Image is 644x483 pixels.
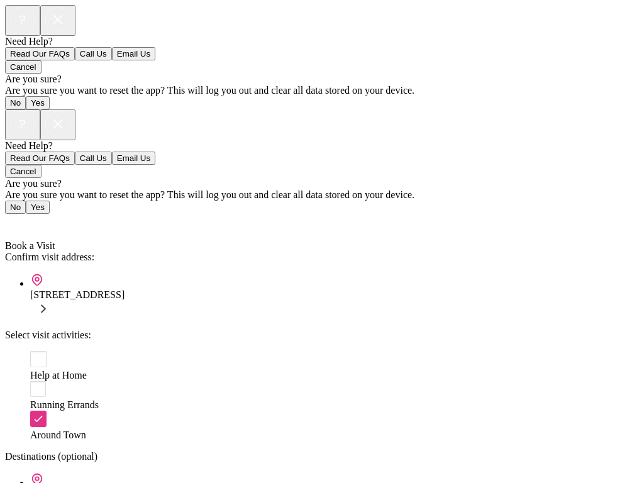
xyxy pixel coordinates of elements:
[5,189,639,201] div: Are you sure you want to reset the app? This will log you out and clear all data stored on your d...
[30,289,639,301] div: [STREET_ADDRESS]
[5,85,639,96] div: Are you sure you want to reset the app? This will log you out and clear all data stored on your d...
[30,399,99,410] span: Running Errands
[5,74,639,85] div: Are you sure?
[26,96,50,109] button: Yes
[13,218,33,228] span: Back
[112,47,155,60] button: Email Us
[30,430,86,440] span: Around Town
[26,201,50,214] button: Yes
[5,178,639,189] div: Are you sure?
[5,47,75,60] button: Read Our FAQs
[5,165,42,178] button: Cancel
[5,252,639,263] div: Confirm visit address:
[5,201,26,214] button: No
[5,330,639,341] div: Select visit activities:
[5,240,55,251] span: Book a Visit
[112,152,155,165] button: Email Us
[75,47,112,60] button: Call Us
[5,36,639,47] div: Need Help?
[5,152,75,165] button: Read Our FAQs
[30,370,87,380] span: Help at Home
[5,218,33,228] a: Back
[75,152,112,165] button: Call Us
[5,140,639,152] div: Need Help?
[5,60,42,74] button: Cancel
[5,96,26,109] button: No
[5,451,639,462] div: Destinations (optional)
